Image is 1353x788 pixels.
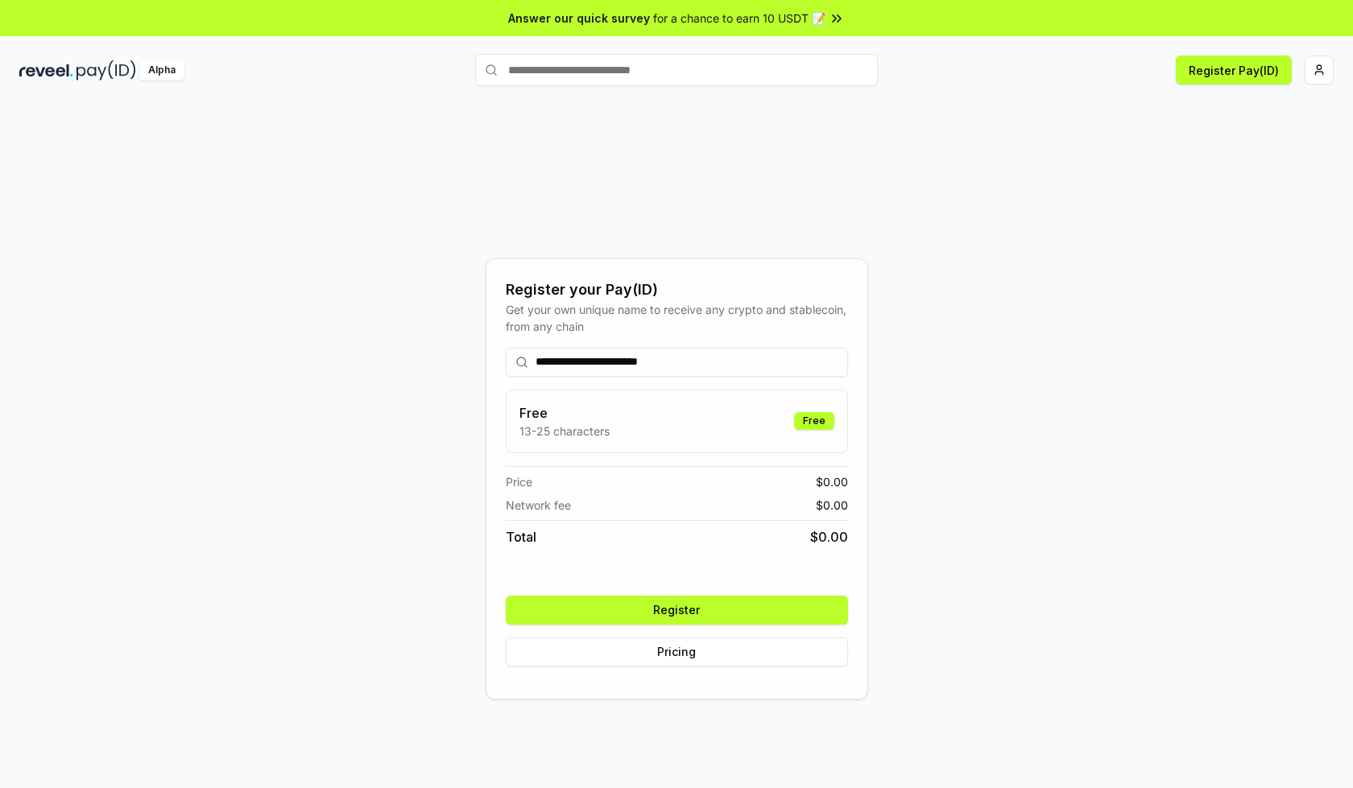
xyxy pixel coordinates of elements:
span: Total [506,527,536,547]
span: $ 0.00 [816,497,848,514]
p: 13-25 characters [519,423,610,439]
button: Pricing [506,637,848,666]
span: Answer our quick survey [508,10,650,27]
img: reveel_dark [19,60,73,80]
div: Get your own unique name to receive any crypto and stablecoin, from any chain [506,301,848,335]
h3: Free [519,403,610,423]
div: Alpha [139,60,184,80]
img: pay_id [77,60,136,80]
span: $ 0.00 [816,473,848,490]
span: Network fee [506,497,571,514]
div: Free [794,412,834,430]
span: $ 0.00 [810,527,848,547]
div: Register your Pay(ID) [506,278,848,301]
button: Register [506,596,848,625]
span: for a chance to earn 10 USDT 📝 [653,10,825,27]
button: Register Pay(ID) [1176,56,1292,85]
span: Price [506,473,532,490]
